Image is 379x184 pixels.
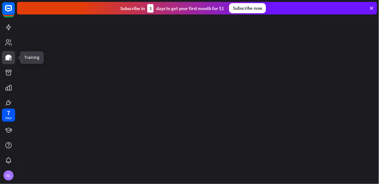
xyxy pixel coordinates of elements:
div: Subscribe now [229,3,266,13]
button: Open LiveChat chat widget [5,3,24,21]
div: 3 [147,4,154,13]
div: FC [3,170,14,181]
a: 7 days [2,109,15,122]
div: days [5,116,12,120]
div: Subscribe in days to get your first month for $1 [120,4,224,13]
div: 7 [7,110,10,116]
